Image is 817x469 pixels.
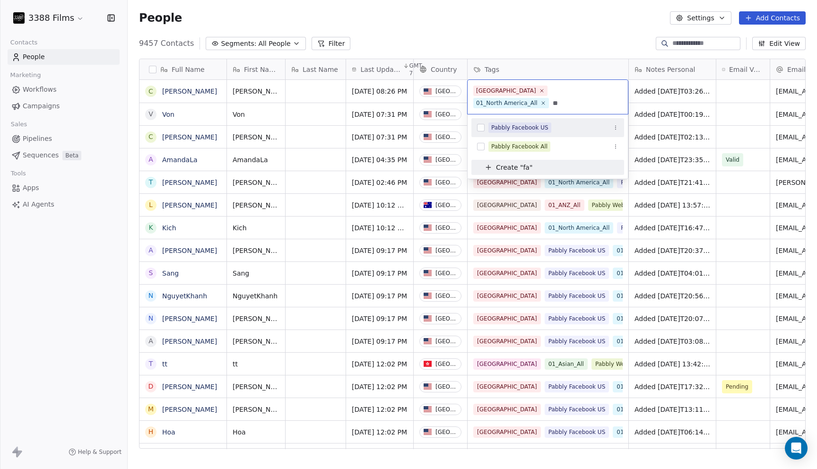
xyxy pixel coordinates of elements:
div: Pabbly Facebook US [491,123,548,132]
div: Suggestions [471,118,624,175]
span: fa [523,163,530,173]
span: " [530,163,532,173]
div: Pabbly Facebook All [491,142,548,151]
div: [GEOGRAPHIC_DATA] [476,87,536,95]
span: Create " [496,163,523,173]
div: 01_North America_All [476,99,538,107]
button: Create "fa" [477,160,618,175]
